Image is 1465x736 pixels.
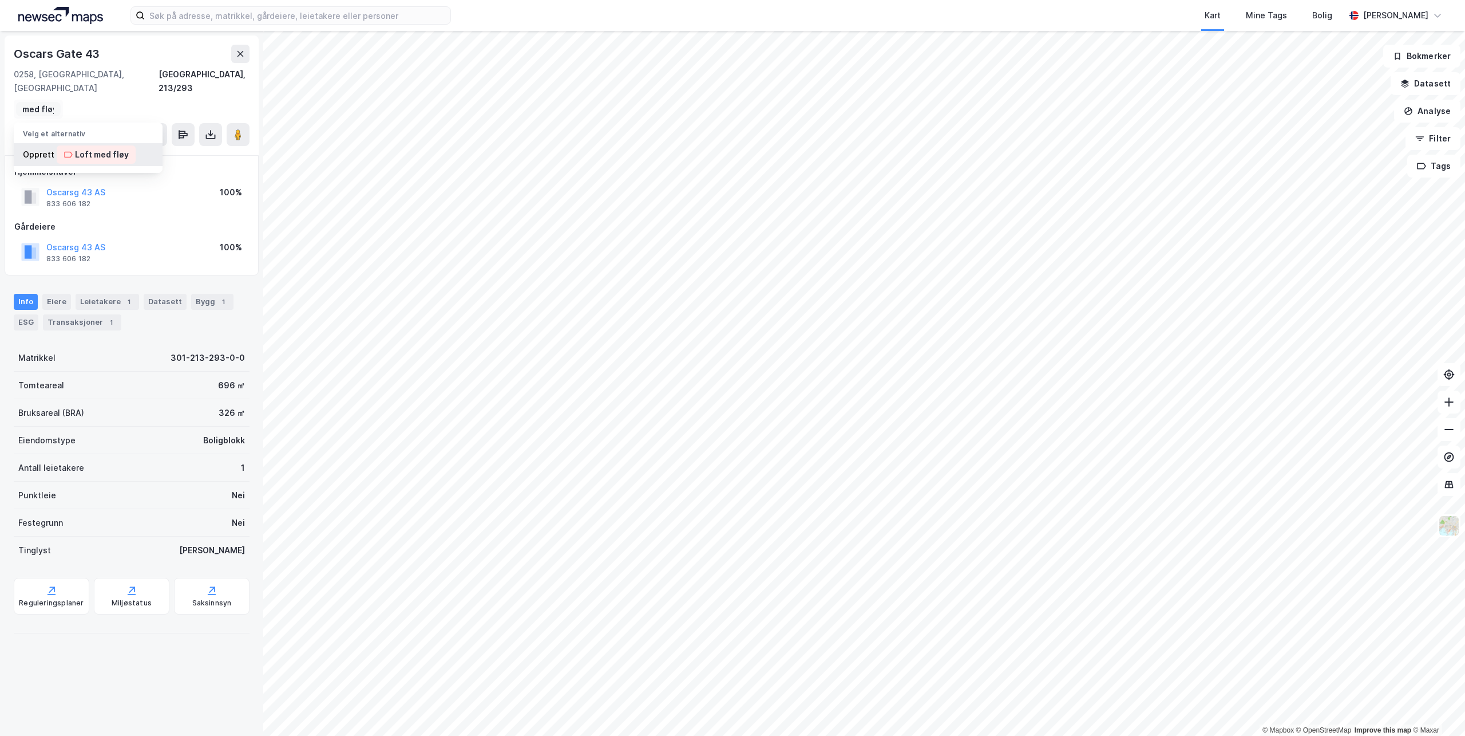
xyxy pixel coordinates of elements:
[14,143,163,166] div: Opprett
[203,434,245,447] div: Boligblokk
[1355,726,1411,734] a: Improve this map
[1394,100,1460,123] button: Analyse
[218,379,245,392] div: 696 ㎡
[192,599,232,608] div: Saksinnsyn
[112,599,152,608] div: Miljøstatus
[18,489,56,502] div: Punktleie
[14,294,38,310] div: Info
[1407,155,1460,178] button: Tags
[18,406,84,420] div: Bruksareal (BRA)
[19,599,84,608] div: Reguleringsplaner
[18,461,84,475] div: Antall leietakere
[1296,726,1352,734] a: OpenStreetMap
[46,199,90,208] div: 833 606 182
[18,7,103,24] img: logo.a4113a55bc3d86da70a041830d287a7e.svg
[14,45,102,63] div: Oscars Gate 43
[105,317,117,328] div: 1
[123,296,134,308] div: 1
[159,68,250,95] div: [GEOGRAPHIC_DATA], 213/293
[23,104,54,114] input: Tag
[1246,9,1287,22] div: Mine Tags
[18,351,56,365] div: Matrikkel
[1383,45,1460,68] button: Bokmerker
[1408,681,1465,736] iframe: Chat Widget
[1391,72,1460,95] button: Datasett
[1408,681,1465,736] div: Kontrollprogram for chat
[18,379,64,392] div: Tomteareal
[1312,9,1332,22] div: Bolig
[46,254,90,263] div: 833 606 182
[171,351,245,365] div: 301-213-293-0-0
[42,294,71,310] div: Eiere
[191,294,233,310] div: Bygg
[232,516,245,530] div: Nei
[1363,9,1428,22] div: [PERSON_NAME]
[1405,127,1460,150] button: Filter
[144,294,187,310] div: Datasett
[232,489,245,502] div: Nei
[14,220,249,234] div: Gårdeiere
[14,123,163,139] div: Velg et alternativ
[220,186,242,199] div: 100%
[18,516,63,530] div: Festegrunn
[75,148,129,162] div: Loft med fløy
[220,241,242,254] div: 100%
[217,296,229,308] div: 1
[18,434,76,447] div: Eiendomstype
[76,294,139,310] div: Leietakere
[145,7,450,24] input: Søk på adresse, matrikkel, gårdeiere, leietakere eller personer
[219,406,245,420] div: 326 ㎡
[14,165,249,179] div: Hjemmelshaver
[1438,515,1460,537] img: Z
[179,544,245,557] div: [PERSON_NAME]
[1205,9,1221,22] div: Kart
[14,314,38,330] div: ESG
[241,461,245,475] div: 1
[1262,726,1294,734] a: Mapbox
[14,68,159,95] div: 0258, [GEOGRAPHIC_DATA], [GEOGRAPHIC_DATA]
[18,544,51,557] div: Tinglyst
[43,314,121,330] div: Transaksjoner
